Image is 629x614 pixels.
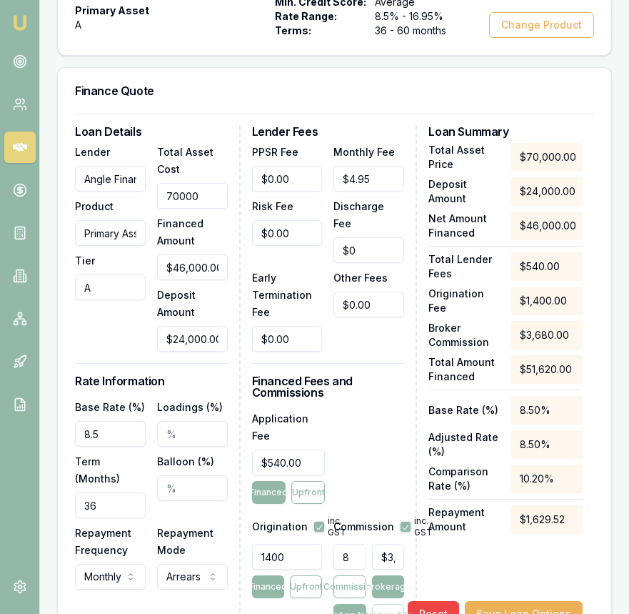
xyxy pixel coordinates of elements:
button: Financed [252,481,286,504]
div: $70,000.00 [511,143,583,172]
input: $ [252,166,323,192]
input: $ [157,183,228,209]
h3: Finance Quote [75,85,594,96]
p: Adjusted Rate (%) [428,430,500,459]
p: Repayment Amount [428,505,500,534]
h3: Loan Details [75,126,228,137]
label: Lender [75,146,110,158]
div: $24,000.00 [511,177,583,206]
p: Deposit Amount [428,177,500,206]
span: Primary Asset [75,4,149,18]
label: Total Asset Cost [157,146,213,175]
div: inc. GST [400,515,433,538]
input: % [333,544,366,570]
label: Term (Months) [75,455,120,485]
label: Risk Fee [252,200,293,212]
p: Net Amount Financed [428,212,500,240]
span: A [75,18,81,32]
label: Monthly Fee [333,146,395,158]
input: $ [252,450,326,475]
span: 36 - 60 months [375,24,469,38]
button: Upfront [290,575,322,598]
input: % [75,421,146,447]
p: Total Lender Fees [428,252,500,281]
div: $540.00 [511,252,583,281]
label: Financed Amount [157,217,203,247]
input: $ [252,220,323,246]
input: $ [333,292,404,317]
div: 10.20% [511,465,583,493]
button: Financed [252,575,284,598]
label: Origination [252,522,308,532]
input: $ [252,326,323,352]
img: emu-icon-u.png [11,14,29,31]
label: Deposit Amount [157,289,196,318]
h3: Loan Summary [428,126,583,137]
div: $46,000.00 [511,212,583,240]
p: Comparison Rate (%) [428,465,500,493]
label: Repayment Frequency [75,527,131,556]
input: $ [157,254,228,280]
label: Tier [75,254,95,267]
p: Total Asset Price [428,143,500,172]
label: Application Fee [252,412,308,442]
label: Other Fees [333,272,388,284]
label: Balloon (%) [157,455,214,467]
input: $ [157,326,228,352]
span: Rate Range: [275,9,366,24]
label: Early Termination Fee [252,272,312,318]
h3: Lender Fees [252,126,405,137]
label: Product [75,200,114,212]
p: Broker Commission [428,321,500,350]
p: Base Rate (%) [428,403,500,417]
input: $ [333,237,404,263]
div: $1,629.52 [511,505,583,534]
button: Change Product [489,12,594,38]
input: % [157,475,228,501]
label: Discharge Fee [333,200,384,229]
div: $51,620.00 [511,355,583,384]
input: $ [333,166,404,192]
label: Base Rate (%) [75,401,145,413]
div: 8.50% [511,430,583,459]
div: inc. GST [313,515,346,538]
button: Commission [333,575,366,598]
input: % [157,421,228,447]
label: Commission [333,522,394,532]
span: Terms: [275,24,366,38]
button: Brokerage [372,575,404,598]
h3: Financed Fees and Commissions [252,375,405,398]
span: 8.5% - 16.95% [375,9,469,24]
p: Total Amount Financed [428,355,500,384]
label: Loadings (%) [157,401,223,413]
button: Upfront [291,481,325,504]
label: PPSR Fee [252,146,298,158]
div: $3,680.00 [511,321,583,350]
div: $1,400.00 [511,287,583,315]
p: Origination Fee [428,287,500,315]
div: 8.50% [511,396,583,425]
label: Repayment Mode [157,527,213,556]
h3: Rate Information [75,375,228,387]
